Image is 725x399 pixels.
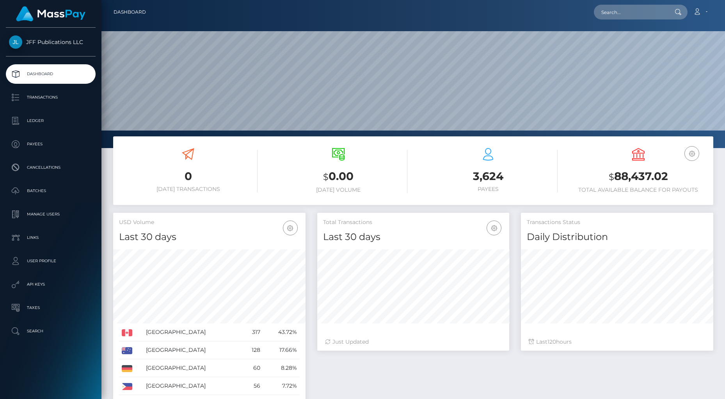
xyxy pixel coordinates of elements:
[9,325,92,337] p: Search
[122,365,132,372] img: DE.png
[6,111,96,131] a: Ledger
[609,171,614,182] small: $
[6,205,96,224] a: Manage Users
[143,341,242,359] td: [GEOGRAPHIC_DATA]
[143,377,242,395] td: [GEOGRAPHIC_DATA]
[569,169,708,185] h3: 88,437.02
[6,88,96,107] a: Transactions
[119,186,258,192] h6: [DATE] Transactions
[242,359,263,377] td: 60
[419,169,558,184] h3: 3,624
[9,138,92,150] p: Payees
[6,298,96,318] a: Taxes
[242,323,263,341] td: 317
[6,181,96,201] a: Batches
[263,377,300,395] td: 7.72%
[9,162,92,173] p: Cancellations
[529,338,705,346] div: Last hours
[323,219,504,226] h5: Total Transactions
[6,158,96,177] a: Cancellations
[122,383,132,390] img: PH.png
[242,377,263,395] td: 56
[6,275,96,294] a: API Keys
[6,251,96,271] a: User Profile
[143,359,242,377] td: [GEOGRAPHIC_DATA]
[527,219,707,226] h5: Transactions Status
[9,232,92,244] p: Links
[323,230,504,244] h4: Last 30 days
[9,255,92,267] p: User Profile
[9,208,92,220] p: Manage Users
[242,341,263,359] td: 128
[119,219,300,226] h5: USD Volume
[269,187,408,193] h6: [DATE] Volume
[594,5,667,19] input: Search...
[143,323,242,341] td: [GEOGRAPHIC_DATA]
[9,185,92,197] p: Batches
[263,359,300,377] td: 8.28%
[9,302,92,314] p: Taxes
[119,230,300,244] h4: Last 30 days
[323,171,329,182] small: $
[122,347,132,354] img: AU.png
[9,279,92,290] p: API Keys
[6,64,96,84] a: Dashboard
[122,329,132,336] img: CA.png
[263,323,300,341] td: 43.72%
[119,169,258,184] h3: 0
[9,92,92,103] p: Transactions
[547,338,556,345] span: 120
[325,338,502,346] div: Just Updated
[527,230,707,244] h4: Daily Distribution
[269,169,408,185] h3: 0.00
[419,186,558,192] h6: Payees
[6,134,96,154] a: Payees
[9,35,22,49] img: JFF Publications LLC
[16,6,85,21] img: MassPay Logo
[9,68,92,80] p: Dashboard
[9,115,92,127] p: Ledger
[569,187,708,193] h6: Total Available Balance for Payouts
[263,341,300,359] td: 17.66%
[6,228,96,247] a: Links
[114,4,146,20] a: Dashboard
[6,321,96,341] a: Search
[6,39,96,46] span: JFF Publications LLC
